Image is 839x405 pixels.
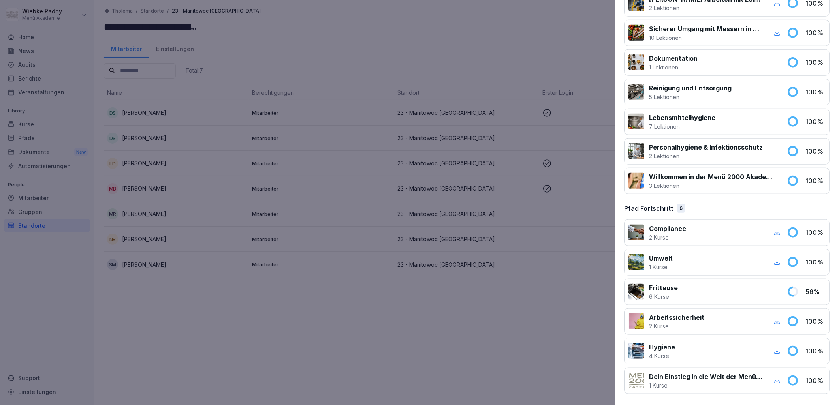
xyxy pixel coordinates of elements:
p: 2 Kurse [649,233,686,242]
p: 2 Lektionen [649,4,762,12]
p: Lebensmittelhygiene [649,113,715,122]
p: 100 % [805,257,825,267]
p: 4 Kurse [649,352,675,360]
p: 1 Kurse [649,381,762,390]
p: 100 % [805,346,825,356]
p: 100 % [805,28,825,37]
p: 100 % [805,117,825,126]
p: Umwelt [649,253,673,263]
p: 10 Lektionen [649,34,762,42]
p: Willkommen in der Menü 2000 Akademie mit Bounti! [649,172,777,182]
div: 6 [677,204,685,213]
p: 2 Kurse [649,322,704,330]
p: Dokumentation [649,54,698,63]
p: Reinigung und Entsorgung [649,83,732,93]
p: Pfad Fortschritt [624,204,673,213]
p: 2 Lektionen [649,152,763,160]
p: 100 % [805,87,825,97]
p: Dein Einstieg in die Welt der Menü 2000 Akademie [649,372,762,381]
p: 5 Lektionen [649,93,732,101]
p: 1 Lektionen [649,63,698,71]
p: 100 % [805,317,825,326]
p: Personalhygiene & Infektionsschutz [649,142,763,152]
p: 100 % [805,376,825,385]
p: Sicherer Umgang mit Messern in Küchen [649,24,762,34]
p: Compliance [649,224,686,233]
p: 100 % [805,228,825,237]
p: Arbeitssicherheit [649,313,704,322]
p: 100 % [805,146,825,156]
p: 6 Kurse [649,292,678,301]
p: Fritteuse [649,283,678,292]
p: 56 % [805,287,825,296]
p: 1 Kurse [649,263,673,271]
p: 100 % [805,176,825,186]
p: 7 Lektionen [649,122,715,131]
p: 3 Lektionen [649,182,777,190]
p: 100 % [805,58,825,67]
p: Hygiene [649,342,675,352]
